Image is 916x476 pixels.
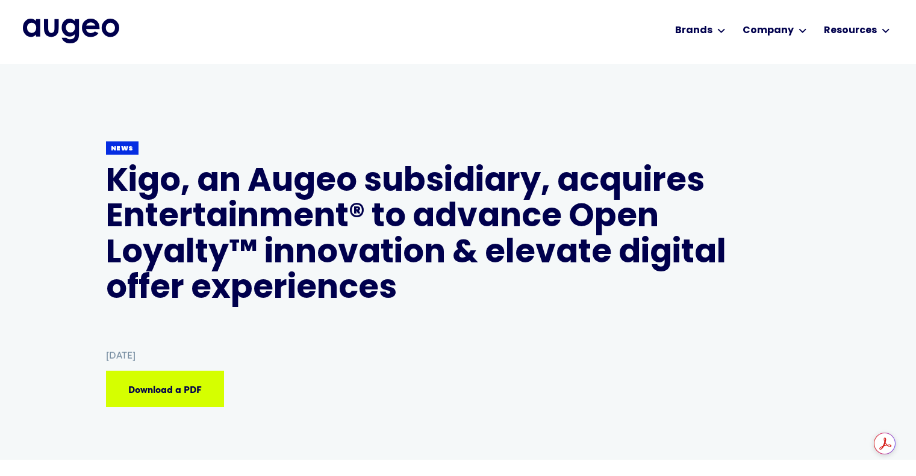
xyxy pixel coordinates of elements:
a: home [23,19,119,43]
div: Resources [824,23,877,38]
div: Brands [675,23,712,38]
h1: Kigo, an Augeo subsidiary, acquires Entertainment® to advance Open Loyalty™ innovation & elevate ... [106,165,811,308]
div: [DATE] [106,348,136,363]
img: Augeo's full logo in midnight blue. [23,19,119,43]
div: News [111,144,134,153]
div: Company [743,23,794,38]
a: Download a PDF [106,371,224,407]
